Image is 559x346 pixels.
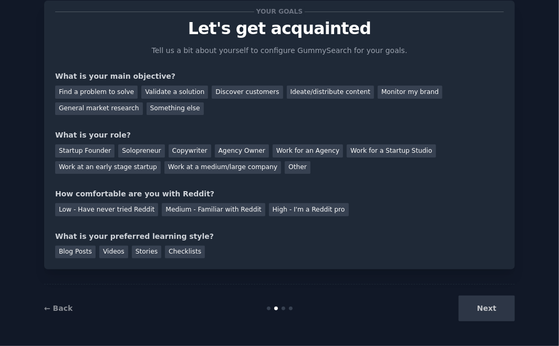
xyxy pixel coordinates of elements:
div: Other [285,161,310,174]
div: Agency Owner [215,144,269,158]
div: Videos [99,246,128,259]
div: Copywriter [169,144,211,158]
p: Let's get acquainted [55,19,504,38]
div: Stories [132,246,161,259]
div: Monitor my brand [378,86,442,99]
div: Work at a medium/large company [164,161,281,174]
div: Find a problem to solve [55,86,138,99]
span: Your goals [254,6,305,17]
div: Ideate/distribute content [287,86,374,99]
div: Work for an Agency [273,144,343,158]
div: Blog Posts [55,246,96,259]
div: High - I'm a Reddit pro [269,203,349,216]
div: Checklists [165,246,205,259]
div: Startup Founder [55,144,115,158]
p: Tell us a bit about yourself to configure GummySearch for your goals. [147,45,412,56]
div: What is your role? [55,130,504,141]
div: Discover customers [212,86,283,99]
a: ← Back [44,304,73,312]
div: Low - Have never tried Reddit [55,203,158,216]
div: Solopreneur [118,144,164,158]
div: Something else [147,102,204,116]
div: What is your main objective? [55,71,504,82]
div: General market research [55,102,143,116]
div: What is your preferred learning style? [55,231,504,242]
div: Work for a Startup Studio [347,144,436,158]
div: How comfortable are you with Reddit? [55,188,504,200]
div: Work at an early stage startup [55,161,161,174]
div: Medium - Familiar with Reddit [162,203,265,216]
div: Validate a solution [141,86,208,99]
